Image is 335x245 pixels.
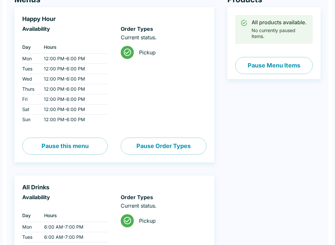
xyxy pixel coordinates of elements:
[22,222,39,232] td: Mon
[121,138,206,155] button: Pause Order Types
[139,49,201,56] span: Pickup
[39,222,108,232] td: 6:00 AM - 7:00 PM
[22,34,108,41] p: ‏
[121,34,206,41] p: Current status.
[39,115,108,125] td: 12:00 PM - 6:00 PM
[22,232,39,242] td: Tues
[22,115,39,125] td: Sun
[22,84,39,94] td: Thurs
[22,104,39,115] td: Sat
[22,54,39,64] td: Mon
[22,138,108,155] button: Pause this menu
[139,217,201,224] span: Pickup
[121,26,206,32] h6: Order Types
[252,19,308,26] div: All products available.
[235,57,313,74] button: Pause Menu Items
[39,104,108,115] td: 12:00 PM - 6:00 PM
[22,41,39,54] th: Day
[39,232,108,242] td: 6:00 AM - 7:00 PM
[39,74,108,84] td: 12:00 PM - 6:00 PM
[22,194,108,200] h6: Availability
[39,209,108,222] th: Hours
[39,41,108,54] th: Hours
[121,202,206,209] p: Current status.
[252,17,308,42] div: No currently paused items.
[22,64,39,74] td: Tues
[39,54,108,64] td: 12:00 PM - 6:00 PM
[39,64,108,74] td: 12:00 PM - 6:00 PM
[22,26,108,32] h6: Availability
[22,202,108,209] p: ‏
[39,94,108,104] td: 12:00 PM - 6:00 PM
[39,84,108,94] td: 12:00 PM - 6:00 PM
[22,209,39,222] th: Day
[22,74,39,84] td: Wed
[121,194,206,200] h6: Order Types
[22,94,39,104] td: Fri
